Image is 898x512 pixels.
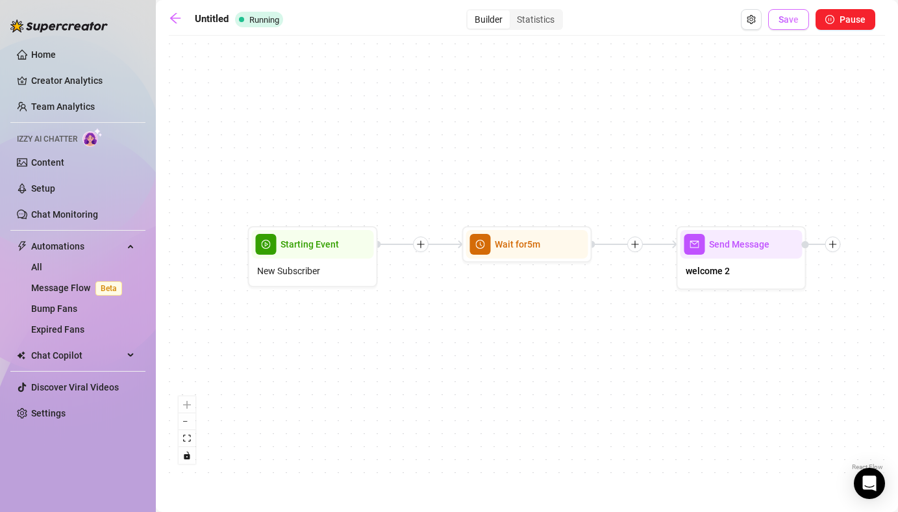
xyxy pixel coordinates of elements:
span: Pause [840,14,866,25]
span: setting [747,15,756,24]
span: Automations [31,236,123,257]
a: Settings [31,408,66,418]
span: plus [416,240,425,249]
span: Save [779,14,799,25]
button: Pause [816,9,875,30]
span: welcome 2 [686,264,730,278]
a: Team Analytics [31,101,95,112]
span: plus [630,240,640,249]
div: segmented control [466,9,563,30]
a: All [31,262,42,272]
button: zoom out [179,413,195,430]
span: thunderbolt [17,241,27,251]
span: Wait for 5m [495,237,540,251]
a: Content [31,157,64,168]
span: play-circle [256,234,277,255]
a: Creator Analytics [31,70,135,91]
a: Home [31,49,56,60]
span: arrow-left [169,12,182,25]
div: React Flow controls [179,396,195,464]
div: play-circleStarting EventNew Subscriber [248,226,378,287]
span: Chat Copilot [31,345,123,366]
span: clock-circle [470,234,491,255]
img: logo-BBDzfeDw.svg [10,19,108,32]
a: arrow-left [169,12,188,27]
div: Open Intercom Messenger [854,468,885,499]
a: Bump Fans [31,303,77,314]
div: mailSend Messagewelcome 2 [677,226,806,290]
strong: Untitled [195,13,229,25]
span: mail [684,234,705,255]
button: Open Exit Rules [741,9,762,30]
span: pause-circle [825,15,834,24]
span: Izzy AI Chatter [17,133,77,146]
span: plus [829,240,838,249]
span: Beta [95,281,122,296]
div: clock-circleWait for5m [462,226,592,262]
span: Starting Event [281,237,339,251]
a: React Flow attribution [852,463,883,470]
button: Save Flow [768,9,809,30]
button: toggle interactivity [179,447,195,464]
span: New Subscriber [257,264,320,278]
a: Chat Monitoring [31,209,98,220]
div: Statistics [510,10,562,29]
a: Expired Fans [31,324,84,335]
div: Builder [468,10,510,29]
span: Send Message [709,237,769,251]
img: AI Chatter [82,128,103,147]
a: Message FlowBeta [31,283,127,293]
img: Chat Copilot [17,351,25,360]
a: Setup [31,183,55,194]
span: Running [249,15,279,25]
button: fit view [179,430,195,447]
a: Discover Viral Videos [31,382,119,392]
